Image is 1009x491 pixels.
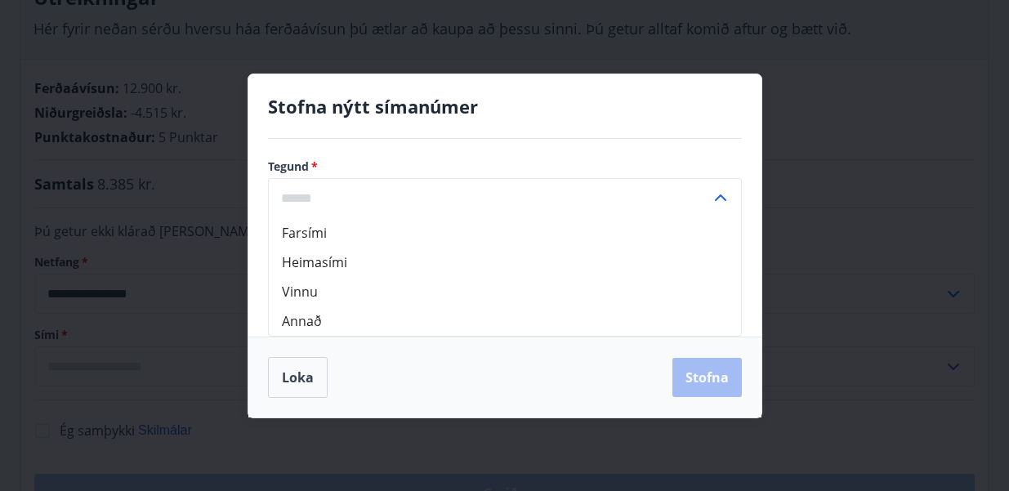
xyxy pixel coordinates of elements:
label: Tegund [268,158,742,175]
li: Annað [269,306,741,336]
button: Loka [268,357,328,398]
li: Vinnu [269,277,741,306]
h4: Stofna nýtt símanúmer [268,94,742,118]
li: Heimasími [269,248,741,277]
li: Farsími [269,218,741,248]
